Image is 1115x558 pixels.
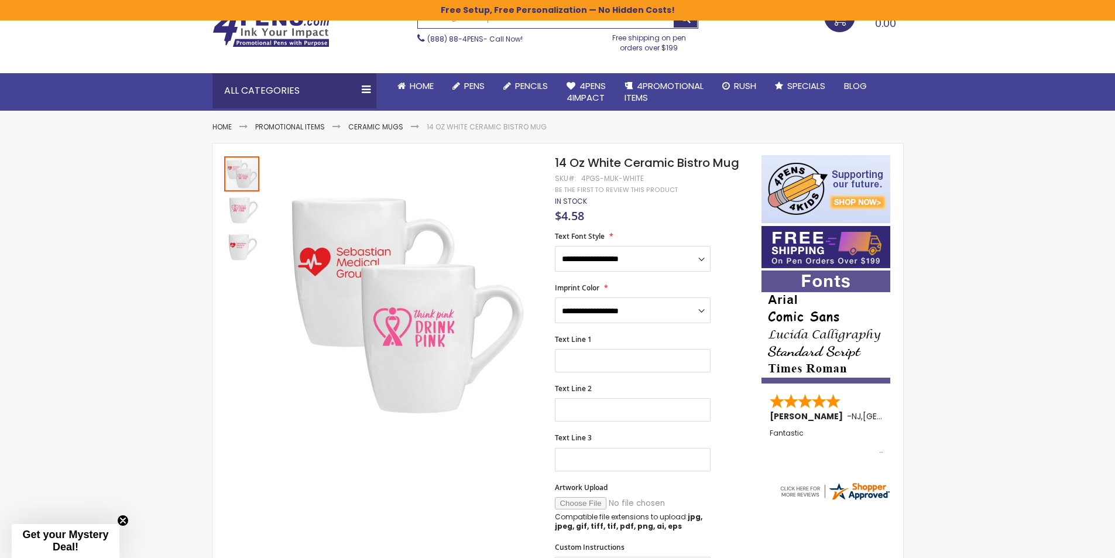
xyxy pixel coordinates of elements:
img: 14 Oz White Ceramic Bistro Mug [272,172,540,440]
span: - , [847,410,949,422]
a: 4pens.com certificate URL [778,494,891,504]
span: In stock [555,196,587,206]
span: - Call Now! [427,34,523,44]
div: Get your Mystery Deal!Close teaser [12,524,119,558]
a: 4PROMOTIONALITEMS [615,73,713,111]
span: Blog [844,80,867,92]
a: Promotional Items [255,122,325,132]
span: 4PROMOTIONAL ITEMS [625,80,704,104]
span: Text Line 1 [555,334,592,344]
span: Home [410,80,434,92]
span: Text Line 3 [555,433,592,443]
img: 4pens 4 kids [761,155,890,223]
p: Compatible file extensions to upload: [555,512,711,531]
img: 14 Oz White Ceramic Bistro Mug [224,229,259,264]
img: 4pens.com widget logo [778,481,891,502]
img: font-personalization-examples [761,271,890,384]
div: Fantastic [770,429,883,454]
span: Pens [464,80,485,92]
span: 4Pens 4impact [567,80,606,104]
span: Pencils [515,80,548,92]
div: Availability [555,197,587,206]
span: $4.58 [555,208,584,224]
span: Artwork Upload [555,482,608,492]
a: Ceramic Mugs [348,122,403,132]
div: 4PGS-MUK-WHITE [581,174,644,183]
a: Be the first to review this product [555,186,678,194]
img: 4Pens Custom Pens and Promotional Products [212,10,330,47]
a: Home [388,73,443,99]
img: 14 Oz White Ceramic Bistro Mug [224,193,259,228]
span: Text Font Style [555,231,605,241]
div: 14 Oz White Ceramic Bistro Mug [224,228,259,264]
strong: SKU [555,173,577,183]
span: 0.00 [875,16,896,30]
span: NJ [852,410,861,422]
div: 14 Oz White Ceramic Bistro Mug [224,155,260,191]
a: Blog [835,73,876,99]
div: All Categories [212,73,376,108]
a: Specials [766,73,835,99]
a: Pens [443,73,494,99]
button: Close teaser [117,515,129,526]
span: Get your Mystery Deal! [22,529,108,553]
div: Free shipping on pen orders over $199 [600,29,698,52]
span: Specials [787,80,825,92]
span: 14 Oz White Ceramic Bistro Mug [555,155,739,171]
strong: jpg, jpeg, gif, tiff, tif, pdf, png, ai, eps [555,512,702,531]
li: 14 Oz White Ceramic Bistro Mug [427,122,547,132]
span: Custom Instructions [555,542,625,552]
span: Rush [734,80,756,92]
a: Pencils [494,73,557,99]
a: Rush [713,73,766,99]
div: 14 Oz White Ceramic Bistro Mug [224,191,260,228]
span: [PERSON_NAME] [770,410,847,422]
span: Imprint Color [555,283,599,293]
span: [GEOGRAPHIC_DATA] [863,410,949,422]
img: Free shipping on orders over $199 [761,226,890,268]
a: Home [212,122,232,132]
a: (888) 88-4PENS [427,34,483,44]
span: Text Line 2 [555,384,592,393]
a: 4Pens4impact [557,73,615,111]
